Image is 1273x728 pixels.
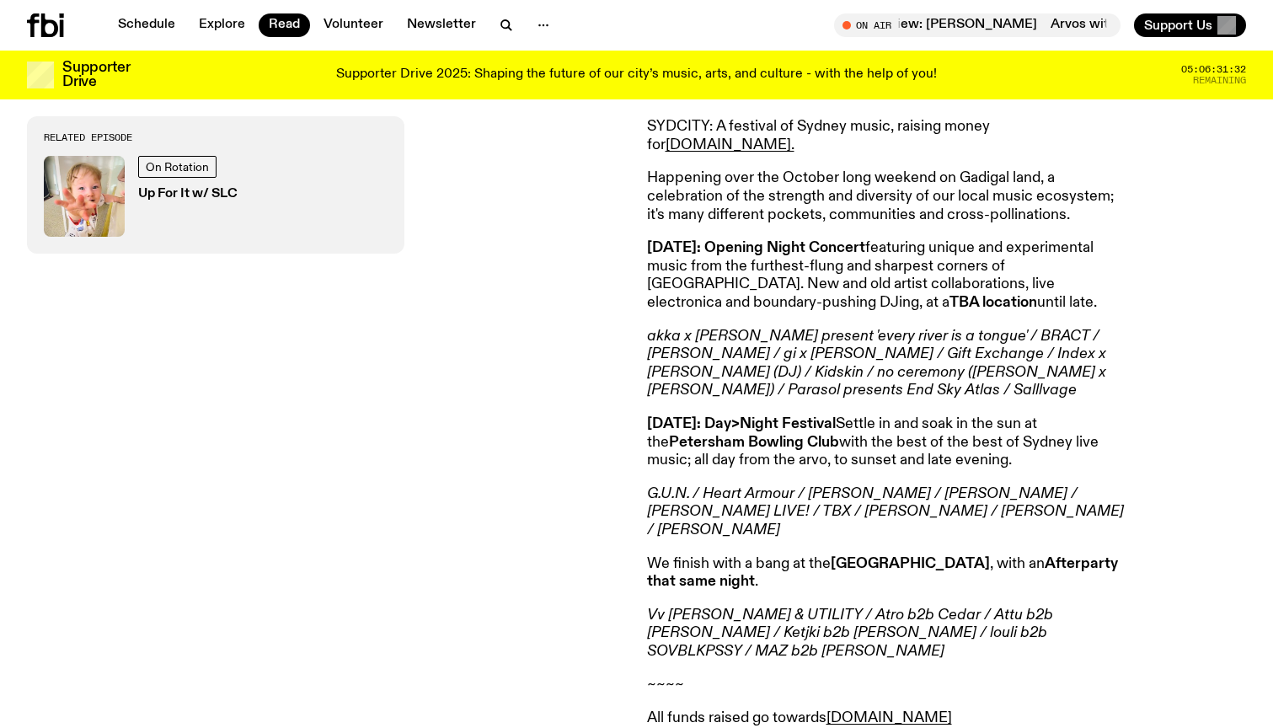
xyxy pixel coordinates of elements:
[666,137,794,153] a: [DOMAIN_NAME].
[44,156,125,237] img: baby slc
[647,118,1132,154] p: SYDCITY: A festival of Sydney music, raising money for
[397,13,486,37] a: Newsletter
[138,188,238,201] h3: Up For It w/ SLC
[831,556,990,571] strong: [GEOGRAPHIC_DATA]
[1193,76,1246,85] span: Remaining
[647,709,1132,728] p: All funds raised go towards
[834,13,1121,37] button: On AirArvos with [PERSON_NAME] ✩ Interview: [PERSON_NAME]Arvos with [PERSON_NAME] ✩ Interview: [P...
[189,13,255,37] a: Explore
[647,416,836,431] strong: [DATE]: Day>Night Festival
[669,435,839,450] strong: Petersham Bowling Club
[62,61,130,89] h3: Supporter Drive
[647,169,1132,224] p: Happening over the October long weekend on Gadigal land, a celebration of the strength and divers...
[647,677,1132,695] p: ~~~~
[1144,18,1212,33] span: Support Us
[44,156,388,237] a: baby slcOn RotationUp For It w/ SLC
[1134,13,1246,37] button: Support Us
[647,555,1132,591] p: We finish with a bang at the , with an .
[336,67,937,83] p: Supporter Drive 2025: Shaping the future of our city’s music, arts, and culture - with the help o...
[647,556,1118,590] strong: Afterparty that same night
[826,710,952,725] a: [DOMAIN_NAME]
[313,13,393,37] a: Volunteer
[647,415,1132,470] p: Settle in and soak in the sun at the with the best of the best of Sydney live music; all day from...
[1181,65,1246,74] span: 05:06:31:32
[647,486,1124,538] em: G.U.N. / Heart Armour / [PERSON_NAME] / [PERSON_NAME] / [PERSON_NAME] LIVE! / TBX / [PERSON_NAME]...
[259,13,310,37] a: Read
[647,239,1132,312] p: featuring unique and experimental music from the furthest-flung and sharpest corners of [GEOGRAPH...
[647,608,1053,659] em: Vv [PERSON_NAME] & UTILITY / Atro b2b Cedar / Attu b2b [PERSON_NAME] / Ketjki b2b [PERSON_NAME] /...
[647,329,1106,399] em: akka x [PERSON_NAME] present 'every river is a tongue' / BRACT / [PERSON_NAME] / gi x [PERSON_NAM...
[44,133,388,142] h3: Related Episode
[949,295,1037,310] strong: TBA location
[647,240,865,255] strong: [DATE]: Opening Night Concert
[108,13,185,37] a: Schedule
